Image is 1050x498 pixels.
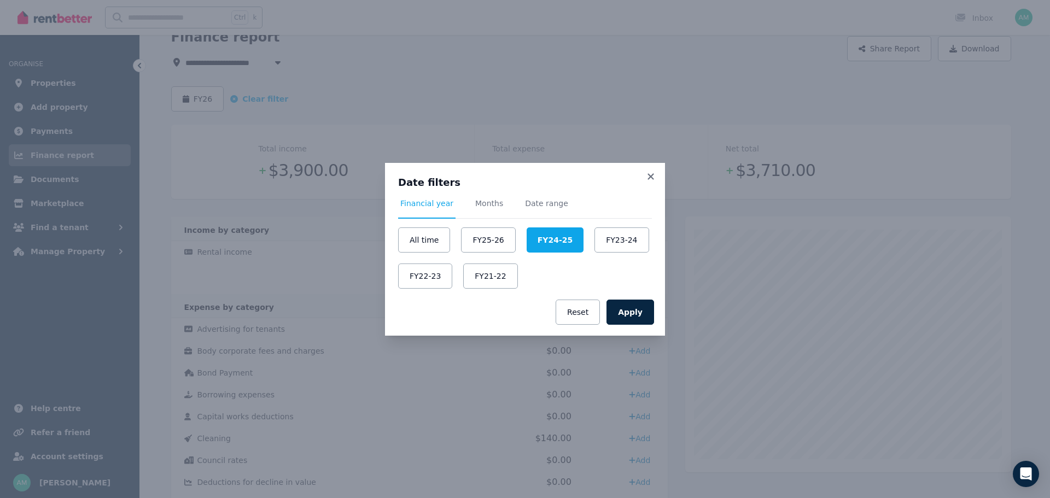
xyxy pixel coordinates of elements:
[525,198,568,209] span: Date range
[398,198,652,219] nav: Tabs
[461,227,515,253] button: FY25-26
[594,227,649,253] button: FY23-24
[400,198,453,209] span: Financial year
[398,176,652,189] h3: Date filters
[463,263,517,289] button: FY21-22
[606,300,654,325] button: Apply
[556,300,600,325] button: Reset
[527,227,584,253] button: FY24-25
[398,227,450,253] button: All time
[398,263,452,289] button: FY22-23
[1013,461,1039,487] div: Open Intercom Messenger
[475,198,503,209] span: Months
